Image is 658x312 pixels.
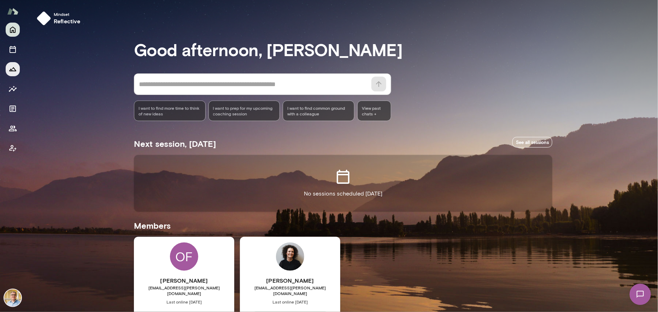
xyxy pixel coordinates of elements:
span: View past chats -> [357,101,391,121]
img: Mento [7,5,18,18]
img: mindset [37,11,51,25]
button: Members [6,121,20,136]
button: Documents [6,102,20,116]
button: Sessions [6,42,20,56]
div: I want to find more time to think of new ideas [134,101,206,121]
button: Mindsetreflective [34,8,86,28]
h3: Good afternoon, [PERSON_NAME] [134,40,552,59]
span: [EMAIL_ADDRESS][PERSON_NAME][DOMAIN_NAME] [240,285,340,296]
div: I want to prep for my upcoming coaching session [208,101,280,121]
span: Last online [DATE] [134,299,234,305]
button: Client app [6,141,20,155]
a: See all sessions [512,137,552,148]
div: OF [170,242,198,271]
button: Growth Plan [6,62,20,76]
h6: [PERSON_NAME] [134,276,234,285]
img: Scott Bowie [4,289,21,306]
h5: Next session, [DATE] [134,138,216,149]
div: I want to find common ground with a colleague [283,101,354,121]
span: I want to find more time to think of new ideas [139,105,201,116]
h5: Members [134,220,552,231]
span: I want to find common ground with a colleague [287,105,350,116]
span: [EMAIL_ADDRESS][PERSON_NAME][DOMAIN_NAME] [134,285,234,296]
span: Last online [DATE] [240,299,340,305]
button: Insights [6,82,20,96]
h6: reflective [54,17,81,25]
span: Mindset [54,11,81,17]
p: No sessions scheduled [DATE] [304,190,382,198]
h6: [PERSON_NAME] [240,276,340,285]
button: Home [6,23,20,37]
img: Deana Murfitt [276,242,304,271]
span: I want to prep for my upcoming coaching session [213,105,276,116]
